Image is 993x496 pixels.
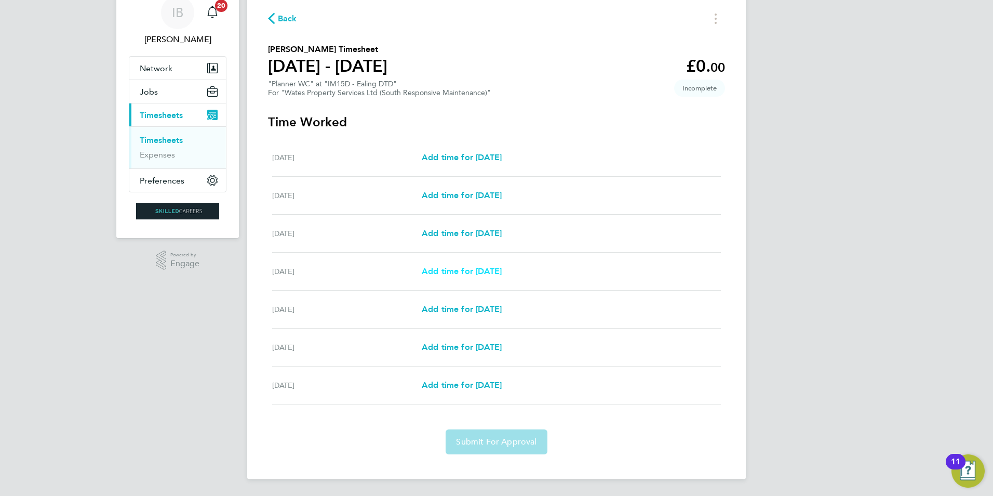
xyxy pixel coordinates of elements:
a: Expenses [140,150,175,160]
div: [DATE] [272,189,422,202]
span: Add time for [DATE] [422,266,502,276]
a: Powered byEngage [156,251,200,270]
span: Preferences [140,176,184,186]
span: Network [140,63,172,73]
a: Add time for [DATE] [422,341,502,354]
span: Back [278,12,297,25]
span: Add time for [DATE] [422,228,502,238]
span: Jobs [140,87,158,97]
span: Add time for [DATE] [422,342,502,352]
button: Back [268,12,297,25]
a: Add time for [DATE] [422,303,502,316]
a: Add time for [DATE] [422,265,502,278]
div: [DATE] [272,227,422,240]
button: Jobs [129,80,226,103]
span: Add time for [DATE] [422,190,502,200]
span: Isabelle Blackhall [129,33,226,46]
a: Go to home page [129,203,226,219]
button: Network [129,57,226,80]
span: IB [172,6,183,19]
div: [DATE] [272,303,422,316]
button: Open Resource Center, 11 new notifications [951,454,985,488]
div: "Planner WC" at "IM15D - Ealing DTD" [268,80,491,97]
button: Timesheets Menu [706,10,725,27]
div: [DATE] [272,151,422,164]
span: Add time for [DATE] [422,304,502,314]
a: Add time for [DATE] [422,151,502,164]
span: This timesheet is Incomplete. [674,80,725,97]
div: 11 [951,462,960,475]
span: Powered by [170,251,199,259]
a: Add time for [DATE] [422,189,502,202]
button: Timesheets [129,103,226,126]
img: skilledcareers-logo-retina.png [136,203,219,219]
span: Add time for [DATE] [422,380,502,390]
div: For "Wates Property Services Ltd (South Responsive Maintenance)" [268,88,491,97]
span: Timesheets [140,110,183,120]
h1: [DATE] - [DATE] [268,56,387,76]
button: Preferences [129,169,226,192]
h2: [PERSON_NAME] Timesheet [268,43,387,56]
app-decimal: £0. [686,56,725,76]
span: Add time for [DATE] [422,152,502,162]
a: Timesheets [140,135,183,145]
span: Engage [170,259,199,268]
div: Timesheets [129,126,226,168]
a: Add time for [DATE] [422,227,502,240]
div: [DATE] [272,265,422,278]
div: [DATE] [272,341,422,354]
a: Add time for [DATE] [422,379,502,391]
span: 00 [710,60,725,75]
h3: Time Worked [268,114,725,130]
div: [DATE] [272,379,422,391]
